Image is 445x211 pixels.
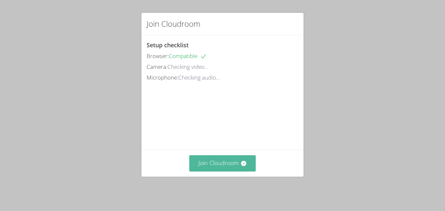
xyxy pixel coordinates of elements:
span: Browser: [147,52,169,60]
span: Checking video... [167,63,208,70]
span: Checking audio... [178,74,220,81]
span: Compatible [169,52,207,60]
button: Join Cloudroom [189,155,256,171]
span: Microphone: [147,74,178,81]
h2: Join Cloudroom [147,18,200,30]
span: Camera: [147,63,167,70]
span: Setup checklist [147,41,189,49]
